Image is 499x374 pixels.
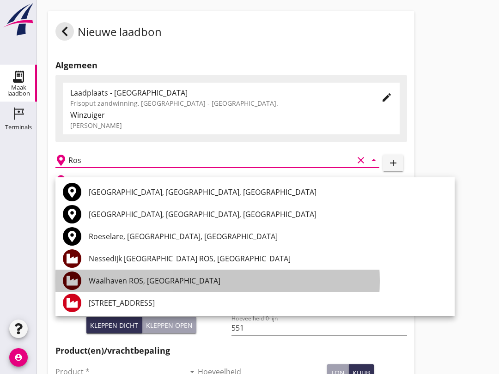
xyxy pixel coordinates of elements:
div: [STREET_ADDRESS] [89,297,447,308]
img: logo-small.a267ee39.svg [2,2,35,36]
i: clear [355,155,366,166]
input: Losplaats [68,153,353,168]
i: account_circle [9,348,28,367]
div: Roeselare, [GEOGRAPHIC_DATA], [GEOGRAPHIC_DATA] [89,231,447,242]
div: [GEOGRAPHIC_DATA], [GEOGRAPHIC_DATA], [GEOGRAPHIC_DATA] [89,209,447,220]
div: [GEOGRAPHIC_DATA], [GEOGRAPHIC_DATA], [GEOGRAPHIC_DATA] [89,187,447,198]
i: add [388,157,399,169]
div: [PERSON_NAME] [70,121,392,130]
div: Kleppen open [146,320,193,330]
div: Waalhaven ROS, [GEOGRAPHIC_DATA] [89,275,447,286]
h2: Product(en)/vrachtbepaling [55,344,407,357]
i: edit [381,92,392,103]
div: Winzuiger [70,109,392,121]
h2: Beladen vaartuig [70,175,117,184]
button: Kleppen dicht [86,317,142,333]
div: Nessedijk [GEOGRAPHIC_DATA] ROS, [GEOGRAPHIC_DATA] [89,253,447,264]
div: Frisoput zandwinning, [GEOGRAPHIC_DATA] - [GEOGRAPHIC_DATA]. [70,98,366,108]
div: Laadplaats - [GEOGRAPHIC_DATA] [70,87,366,98]
div: Terminals [5,124,32,130]
input: Hoeveelheid 0-lijn [231,320,408,335]
i: arrow_drop_down [368,155,379,166]
h2: Algemeen [55,59,407,72]
button: Kleppen open [142,317,196,333]
div: Kleppen dicht [90,320,138,330]
div: Nieuwe laadbon [55,22,162,44]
